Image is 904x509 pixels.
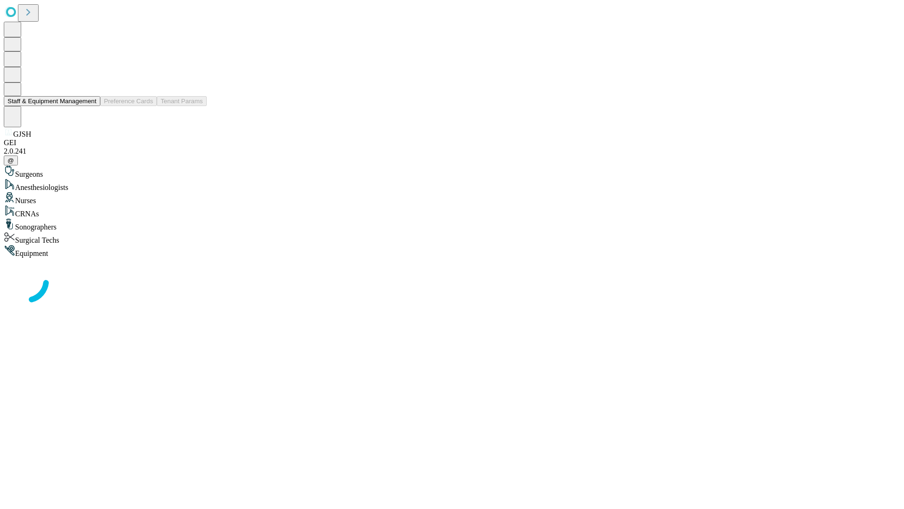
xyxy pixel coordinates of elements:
[4,147,900,156] div: 2.0.241
[4,218,900,231] div: Sonographers
[157,96,207,106] button: Tenant Params
[4,245,900,258] div: Equipment
[4,165,900,179] div: Surgeons
[4,96,100,106] button: Staff & Equipment Management
[100,96,157,106] button: Preference Cards
[4,231,900,245] div: Surgical Techs
[4,192,900,205] div: Nurses
[8,157,14,164] span: @
[13,130,31,138] span: GJSH
[4,179,900,192] div: Anesthesiologists
[4,156,18,165] button: @
[4,139,900,147] div: GEI
[4,205,900,218] div: CRNAs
